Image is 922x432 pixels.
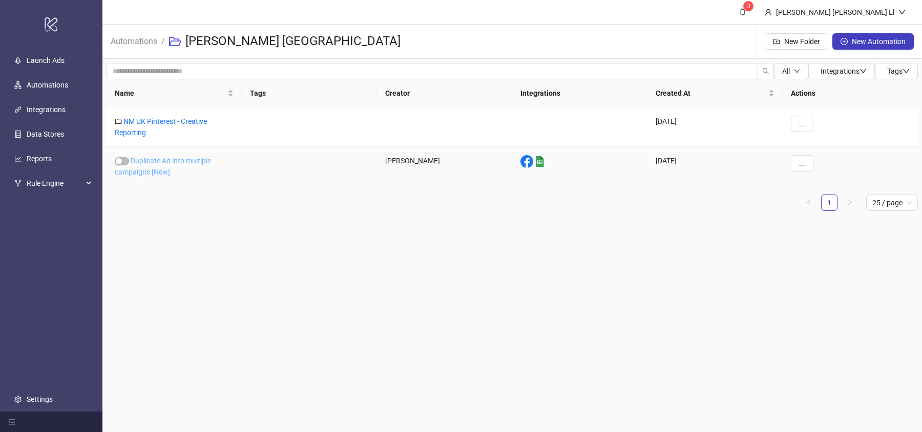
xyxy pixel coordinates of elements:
[842,195,858,211] li: Next Page
[860,68,867,75] span: down
[242,79,377,107] th: Tags
[801,195,817,211] button: left
[27,395,53,403] a: Settings
[169,35,181,48] span: folder-open
[27,173,83,193] span: Rule Engine
[799,120,805,128] span: ...
[791,116,813,132] button: ...
[115,157,211,176] a: Duplicate Ad into multiple campaigns [New]
[832,33,914,50] button: New Automation
[822,195,837,210] a: 1
[847,199,853,205] span: right
[762,68,769,75] span: search
[27,81,68,89] a: Automations
[27,105,66,114] a: Integrations
[27,130,64,138] a: Data Stores
[784,37,820,46] span: New Folder
[783,79,918,107] th: Actions
[8,418,15,425] span: menu-fold
[161,25,165,58] li: /
[377,79,512,107] th: Creator
[656,88,766,99] span: Created At
[852,37,906,46] span: New Automation
[27,155,52,163] a: Reports
[115,117,207,137] a: NM UK Pinterest - Creative Reporting
[794,68,800,74] span: down
[377,147,512,186] div: [PERSON_NAME]
[808,63,875,79] button: Integrationsdown
[842,195,858,211] button: right
[747,3,750,10] span: 3
[773,38,780,45] span: folder-add
[821,195,837,211] li: 1
[821,67,867,75] span: Integrations
[647,79,783,107] th: Created At
[109,35,159,46] a: Automations
[887,67,910,75] span: Tags
[647,147,783,186] div: [DATE]
[772,7,898,18] div: [PERSON_NAME] [PERSON_NAME] El
[903,68,910,75] span: down
[115,118,122,125] span: folder
[782,67,790,75] span: All
[872,195,912,210] span: 25 / page
[801,195,817,211] li: Previous Page
[898,9,906,16] span: down
[765,33,828,50] button: New Folder
[739,8,746,15] span: bell
[27,56,65,64] a: Launch Ads
[107,79,242,107] th: Name
[185,33,401,50] h3: [PERSON_NAME] [GEOGRAPHIC_DATA]
[774,63,808,79] button: Alldown
[866,195,918,211] div: Page Size
[512,79,647,107] th: Integrations
[799,159,805,167] span: ...
[841,38,848,45] span: plus-circle
[14,180,22,187] span: fork
[115,88,225,99] span: Name
[743,1,753,11] sup: 3
[791,155,813,171] button: ...
[765,9,772,16] span: user
[647,107,783,147] div: [DATE]
[806,199,812,205] span: left
[875,63,918,79] button: Tagsdown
